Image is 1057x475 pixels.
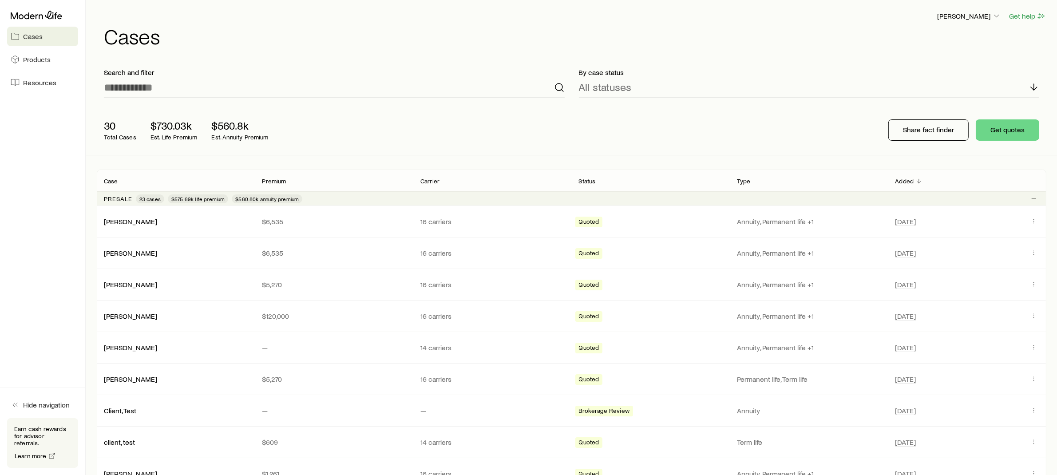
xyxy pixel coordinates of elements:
a: [PERSON_NAME] [104,312,157,320]
p: Status [579,178,596,185]
p: By case status [579,68,1040,77]
p: Annuity, Permanent life +1 [737,249,881,257]
a: [PERSON_NAME] [104,375,157,383]
p: Annuity, Permanent life +1 [737,343,881,352]
div: Earn cash rewards for advisor referrals.Learn more [7,418,78,468]
span: Cases [23,32,43,41]
p: $609 [262,438,407,447]
p: Term life [737,438,881,447]
p: Permanent life, Term life [737,375,881,384]
p: Est. Annuity Premium [212,134,269,141]
button: [PERSON_NAME] [937,11,1002,22]
span: Learn more [15,453,47,459]
p: 30 [104,119,136,132]
h1: Cases [104,25,1046,47]
p: — [420,406,565,415]
a: Products [7,50,78,69]
p: — [262,406,407,415]
span: Products [23,55,51,64]
span: Hide navigation [23,400,70,409]
p: 16 carriers [420,217,565,226]
p: Type [737,178,751,185]
span: 23 cases [139,195,161,202]
span: [DATE] [895,438,916,447]
a: [PERSON_NAME] [104,249,157,257]
div: [PERSON_NAME] [104,249,157,258]
p: Case [104,178,118,185]
a: [PERSON_NAME] [104,217,157,226]
p: Annuity, Permanent life +1 [737,217,881,226]
span: [DATE] [895,249,916,257]
div: Client, Test [104,406,136,416]
p: All statuses [579,81,632,93]
p: Presale [104,195,132,202]
span: Quoted [579,376,599,385]
span: [DATE] [895,375,916,384]
span: Quoted [579,249,599,259]
p: Est. Life Premium [150,134,198,141]
span: Brokerage Review [579,407,630,416]
p: Search and filter [104,68,565,77]
p: — [262,343,407,352]
p: 16 carriers [420,375,565,384]
a: [PERSON_NAME] [104,343,157,352]
p: Added [895,178,914,185]
p: 14 carriers [420,343,565,352]
p: [PERSON_NAME] [937,12,1001,20]
span: Quoted [579,218,599,227]
span: [DATE] [895,343,916,352]
span: Resources [23,78,56,87]
a: client, test [104,438,135,446]
p: Total Cases [104,134,136,141]
span: [DATE] [895,217,916,226]
button: Hide navigation [7,395,78,415]
p: Share fact finder [903,125,954,134]
a: Resources [7,73,78,92]
span: $560.80k annuity premium [235,195,299,202]
span: Quoted [579,439,599,448]
span: Quoted [579,281,599,290]
span: [DATE] [895,280,916,289]
span: Quoted [579,344,599,353]
p: Annuity, Permanent life +1 [737,312,881,321]
p: Premium [262,178,286,185]
span: Quoted [579,313,599,322]
span: $575.69k life premium [171,195,225,202]
p: Annuity, Permanent life +1 [737,280,881,289]
div: [PERSON_NAME] [104,375,157,384]
button: Get quotes [976,119,1039,141]
p: $6,535 [262,217,407,226]
div: client, test [104,438,135,447]
p: 16 carriers [420,280,565,289]
p: $6,535 [262,249,407,257]
p: $560.8k [212,119,269,132]
span: [DATE] [895,312,916,321]
p: $5,270 [262,280,407,289]
button: Get help [1009,11,1046,21]
p: $730.03k [150,119,198,132]
a: [PERSON_NAME] [104,280,157,289]
p: 16 carriers [420,249,565,257]
p: $5,270 [262,375,407,384]
div: [PERSON_NAME] [104,343,157,352]
p: Earn cash rewards for advisor referrals. [14,425,71,447]
p: Annuity [737,406,881,415]
span: [DATE] [895,406,916,415]
button: Share fact finder [888,119,969,141]
p: 14 carriers [420,438,565,447]
a: Client, Test [104,406,136,415]
p: $120,000 [262,312,407,321]
div: [PERSON_NAME] [104,312,157,321]
p: Carrier [420,178,439,185]
a: Cases [7,27,78,46]
p: 16 carriers [420,312,565,321]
